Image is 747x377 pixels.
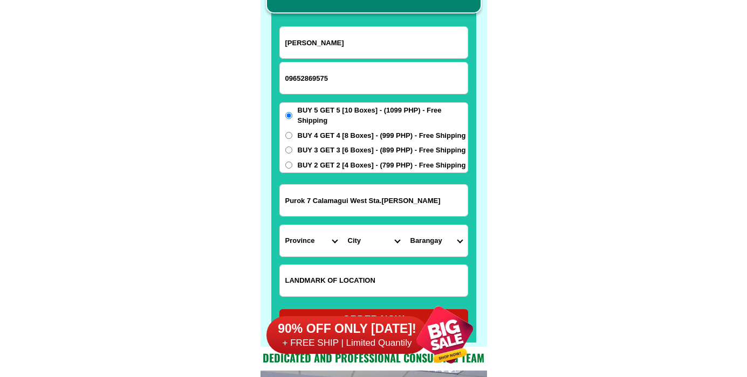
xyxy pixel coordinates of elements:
[280,185,468,216] input: Input address
[280,27,468,58] input: Input full_name
[280,225,342,256] select: Select province
[285,112,292,119] input: BUY 5 GET 5 [10 Boxes] - (1099 PHP) - Free Shipping
[285,162,292,169] input: BUY 2 GET 2 [4 Boxes] - (799 PHP) - Free Shipping
[266,321,428,337] h6: 90% OFF ONLY [DATE]!
[405,225,468,256] select: Select commune
[266,337,428,349] h6: + FREE SHIP | Limited Quantily
[298,145,466,156] span: BUY 3 GET 3 [6 Boxes] - (899 PHP) - Free Shipping
[298,130,466,141] span: BUY 4 GET 4 [8 Boxes] - (999 PHP) - Free Shipping
[298,105,468,126] span: BUY 5 GET 5 [10 Boxes] - (1099 PHP) - Free Shipping
[261,350,487,366] h2: Dedicated and professional consulting team
[280,62,468,94] input: Input phone_number
[285,146,292,153] input: BUY 3 GET 3 [6 Boxes] - (899 PHP) - Free Shipping
[298,160,466,171] span: BUY 2 GET 2 [4 Boxes] - (799 PHP) - Free Shipping
[280,265,468,296] input: Input LANDMARKOFLOCATION
[342,225,405,256] select: Select district
[285,132,292,139] input: BUY 4 GET 4 [8 Boxes] - (999 PHP) - Free Shipping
